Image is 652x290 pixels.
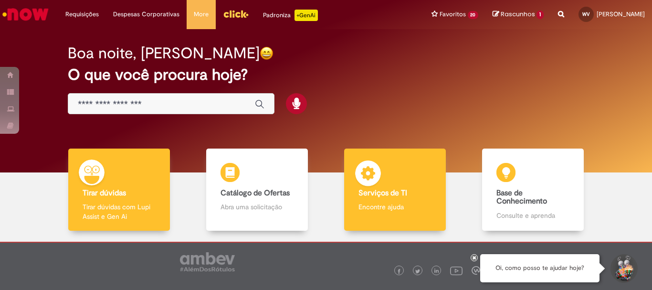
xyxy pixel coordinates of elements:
[83,202,155,221] p: Tirar dúvidas com Lupi Assist e Gen Ai
[68,45,260,62] h2: Boa noite, [PERSON_NAME]
[536,11,544,19] span: 1
[397,269,401,274] img: logo_footer_facebook.png
[188,149,326,231] a: Catálogo de Ofertas Abra uma solicitação
[260,46,273,60] img: happy-face.png
[50,149,188,231] a: Tirar dúvidas Tirar dúvidas com Lupi Assist e Gen Ai
[464,149,602,231] a: Base de Conhecimento Consulte e aprenda
[326,149,464,231] a: Serviços de TI Encontre ajuda
[582,11,590,17] span: WV
[1,5,50,24] img: ServiceNow
[294,10,318,21] p: +GenAi
[113,10,179,19] span: Despesas Corporativas
[263,10,318,21] div: Padroniza
[468,11,479,19] span: 20
[597,10,645,18] span: [PERSON_NAME]
[440,10,466,19] span: Favoritos
[501,10,535,19] span: Rascunhos
[609,254,638,283] button: Iniciar Conversa de Suporte
[496,211,569,220] p: Consulte e aprenda
[496,188,547,206] b: Base de Conhecimento
[434,269,439,274] img: logo_footer_linkedin.png
[221,202,293,212] p: Abra uma solicitação
[68,66,584,83] h2: O que você procura hoje?
[358,188,407,198] b: Serviços de TI
[450,264,463,277] img: logo_footer_youtube.png
[180,252,235,271] img: logo_footer_ambev_rotulo_gray.png
[65,10,99,19] span: Requisições
[194,10,209,19] span: More
[358,202,431,212] p: Encontre ajuda
[480,254,599,282] div: Oi, como posso te ajudar hoje?
[472,266,480,275] img: logo_footer_workplace.png
[223,7,249,21] img: click_logo_yellow_360x200.png
[83,188,126,198] b: Tirar dúvidas
[415,269,420,274] img: logo_footer_twitter.png
[221,188,290,198] b: Catálogo de Ofertas
[493,10,544,19] a: Rascunhos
